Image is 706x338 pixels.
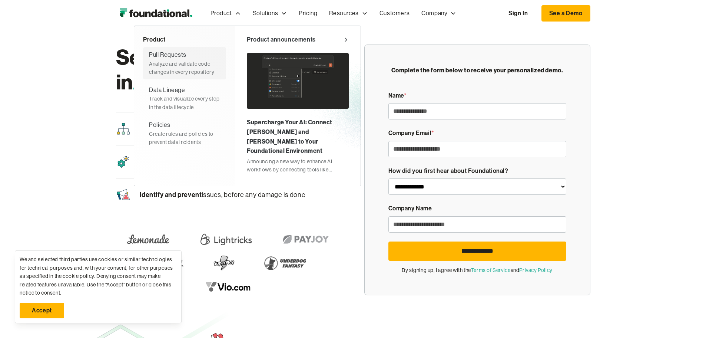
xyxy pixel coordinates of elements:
a: See a Demo [541,5,590,22]
a: Pull RequestsAnalyze and validate code changes in every repository [143,47,226,79]
p: issues, before any damage is done [140,189,306,201]
a: Accept [20,303,64,318]
div: We and selected third parties use cookies or similar technologies for technical purposes and, wit... [20,255,177,297]
div: By signing up, I agree with the and [388,266,566,274]
div: Product announcements [247,35,316,45]
div: Company Name [388,204,566,213]
img: Lightricks Logo [198,229,254,250]
div: Policies [149,120,170,130]
div: Product [211,9,232,18]
a: Privacy Policy [519,267,552,273]
div: Company [415,1,462,26]
div: Company Email [388,128,566,138]
img: Streamline code icon [116,121,131,136]
a: home [116,6,196,21]
div: Resources [323,1,373,26]
div: Company [421,9,447,18]
div: Resources [329,9,358,18]
div: Analyze and validate code changes in every repository [149,60,220,76]
div: Product [143,35,226,45]
a: Pricing [293,1,323,26]
div: Track and visualize every step in the data lifecycle [149,95,220,111]
div: Solutions [247,1,293,26]
img: Underdog Fantasy Logo [259,253,311,273]
span: Identify and prevent [140,190,202,199]
a: Terms of Service [471,267,511,273]
img: Data Contracts Icon [116,187,131,202]
div: Create rules and policies to prevent data incidents [149,130,220,147]
a: Supercharge Your AI: Connect [PERSON_NAME] and [PERSON_NAME] to Your Foundational EnvironmentAnno... [247,50,349,177]
div: Announcing a new way to enhance AI workflows by connecting tools like [PERSON_NAME] and [PERSON_N... [247,157,349,174]
span: Action [133,69,196,95]
a: Customers [374,1,415,26]
img: Payjoy logo [278,229,334,250]
img: Lemonade Logo [122,229,174,250]
a: PoliciesCreate rules and policies to prevent data incidents [143,117,226,149]
iframe: Chat Widget [573,252,706,338]
div: Name [388,91,566,101]
img: Foundational Logo [116,6,196,21]
form: Demo Form [388,91,566,274]
a: Data LineageTrack and visualize every step in the data lifecycle [143,82,226,114]
div: Solutions [253,9,278,18]
div: Supercharge Your AI: Connect [PERSON_NAME] and [PERSON_NAME] to Your Foundational Environment [247,118,349,155]
h1: See Foundational in [116,45,341,94]
strong: Complete the form below to receive your personalized demo. [391,66,563,74]
div: Pull Requests [149,50,186,60]
img: vio logo [200,276,256,297]
a: Sign In [501,6,535,21]
div: Data Lineage [149,85,185,95]
div: How did you first hear about Foundational? [388,166,566,176]
div: Product [205,1,247,26]
a: Product announcements [247,35,349,45]
nav: Product [134,26,361,186]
